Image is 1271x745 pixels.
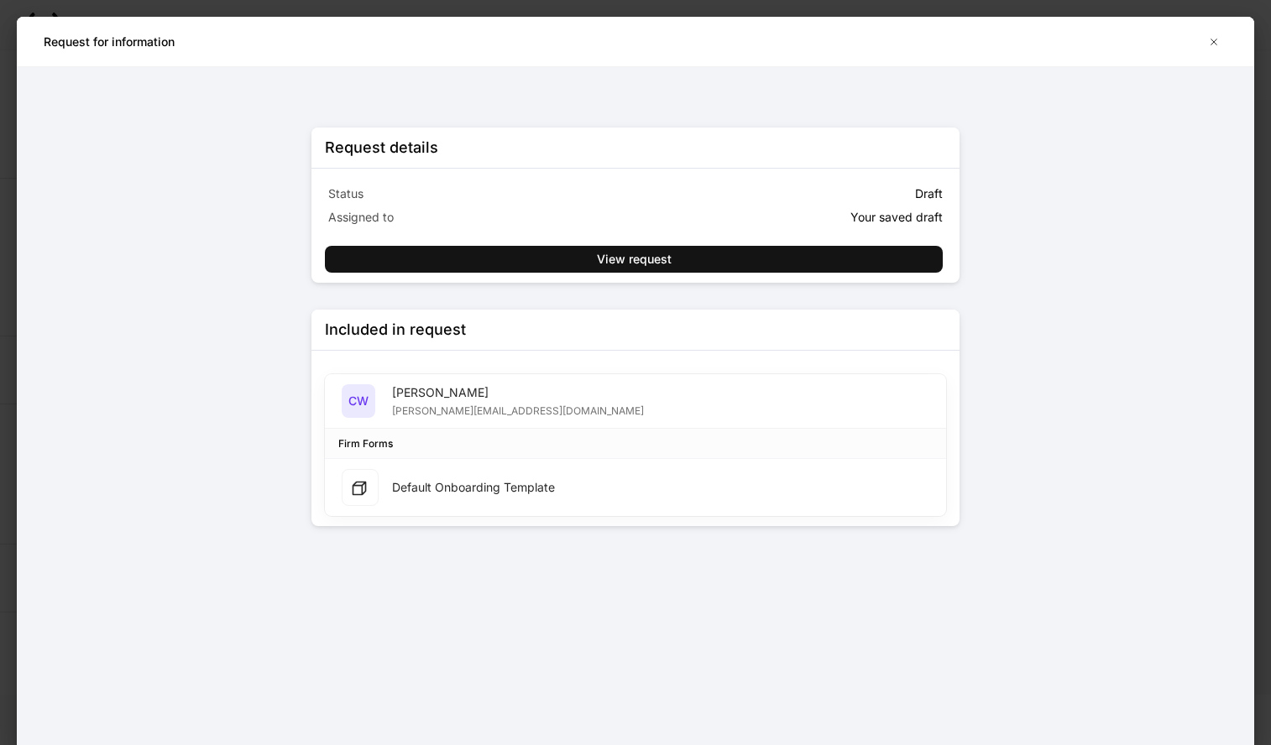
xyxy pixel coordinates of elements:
[328,185,632,202] p: Status
[597,251,672,268] div: View request
[325,246,943,273] button: View request
[850,209,943,226] p: Your saved draft
[348,393,369,409] h5: CW
[44,34,175,50] h5: Request for information
[392,401,644,418] div: [PERSON_NAME][EMAIL_ADDRESS][DOMAIN_NAME]
[392,384,644,401] div: [PERSON_NAME]
[325,138,438,158] div: Request details
[325,320,466,340] div: Included in request
[328,209,632,226] p: Assigned to
[392,479,555,496] div: Default Onboarding Template
[915,185,943,202] p: Draft
[338,435,393,451] div: Firm Forms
